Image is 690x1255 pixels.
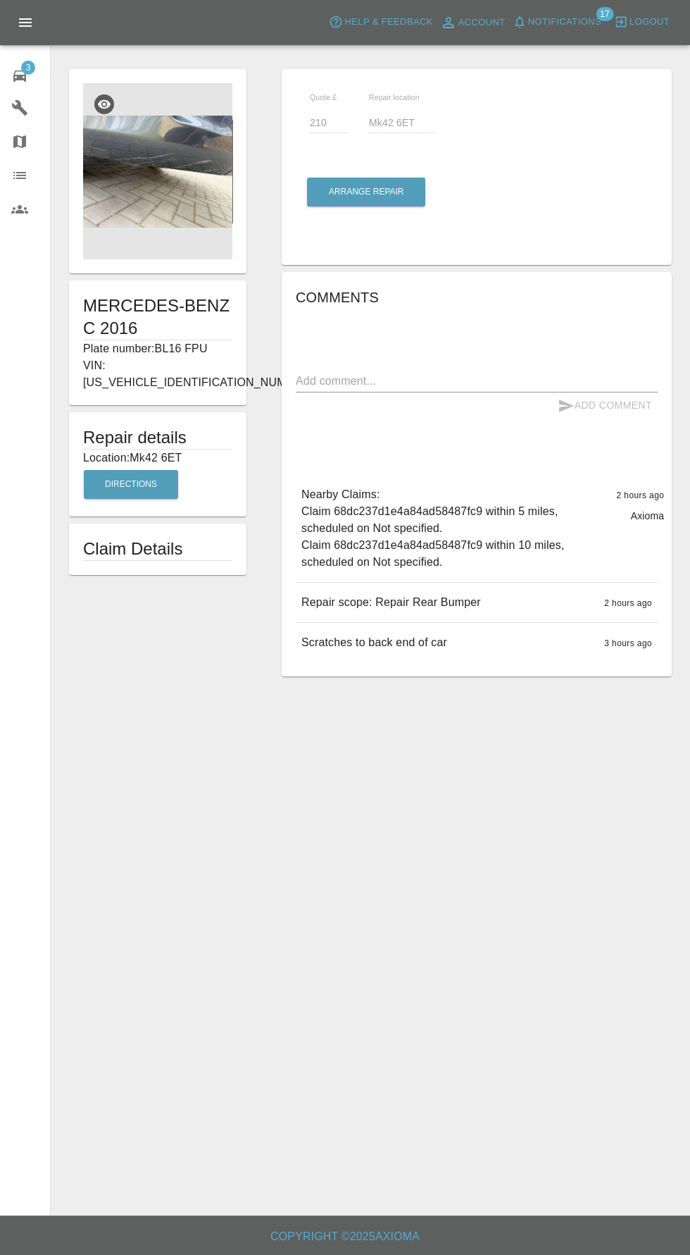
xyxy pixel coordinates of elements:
button: Notifications [509,11,605,33]
p: VIN: [US_VEHICLE_IDENTIFICATION_NUMBER] [83,357,232,391]
p: Scratches to back end of car [301,634,447,651]
button: Open drawer [8,6,42,39]
p: Repair scope: Repair Rear Bumper [301,594,481,611]
p: Axioma [631,509,665,523]
button: Help & Feedback [325,11,436,33]
span: 2 hours ago [604,598,652,608]
p: Location: Mk42 6ET [83,450,232,466]
span: 17 [596,7,613,21]
h1: MERCEDES-BENZ C 2016 [83,295,232,340]
p: Nearby Claims: Claim 68dc237d1e4a84ad58487fc9 within 5 miles, scheduled on Not specified. Claim 6... [301,486,605,571]
span: 3 hours ago [604,638,652,648]
span: Repair location [369,93,420,101]
button: Directions [84,470,178,499]
h1: Claim Details [83,538,232,560]
span: Notifications [528,14,601,30]
button: Logout [610,11,673,33]
h6: Comments [296,286,658,309]
button: Arrange Repair [307,178,425,206]
span: Account [458,15,506,31]
a: Account [437,11,509,34]
span: 2 hours ago [616,490,664,500]
h5: Repair details [83,426,232,449]
span: Logout [629,14,670,30]
img: 5cc25099-4e5d-4e29-9e5d-cce743cc7680 [83,83,232,259]
span: 3 [21,61,35,75]
h6: Copyright © 2025 Axioma [11,1227,679,1247]
span: Quote £ [310,93,337,101]
p: Plate number: BL16 FPU [83,340,232,357]
span: Help & Feedback [344,14,432,30]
